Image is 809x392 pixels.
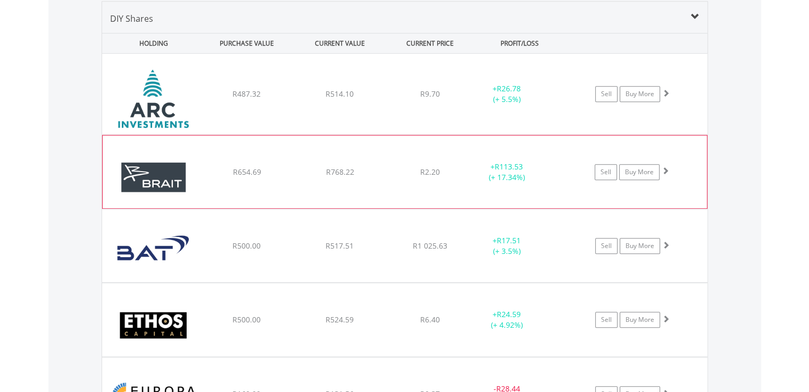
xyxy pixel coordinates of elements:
span: DIY Shares [110,13,153,24]
span: R654.69 [232,167,261,177]
a: Buy More [620,238,660,254]
span: R9.70 [420,89,440,99]
span: R2.20 [420,167,440,177]
span: R26.78 [497,83,521,93]
div: CURRENT VALUE [295,33,386,53]
a: Sell [595,86,618,102]
a: Buy More [619,164,660,180]
a: Sell [595,238,618,254]
img: EQU.ZA.EPE.png [107,296,199,354]
span: R517.51 [326,241,354,251]
a: Buy More [620,312,660,328]
a: Buy More [620,86,660,102]
span: R500.00 [232,314,261,325]
a: Sell [595,312,618,328]
img: EQU.ZA.BAT.png [108,149,199,206]
div: CURRENT PRICE [387,33,472,53]
div: + (+ 3.5%) [467,235,547,257]
span: R500.00 [232,241,261,251]
span: R17.51 [497,235,521,245]
span: R113.53 [495,161,523,172]
span: R24.59 [497,309,521,319]
img: EQU.ZA.BTI.png [107,223,199,279]
span: R1 025.63 [413,241,447,251]
img: EQU.ZA.AIL.png [107,67,199,132]
span: R6.40 [420,314,440,325]
div: HOLDING [103,33,199,53]
div: PURCHASE VALUE [202,33,293,53]
a: Sell [595,164,617,180]
span: R768.22 [326,167,354,177]
div: + (+ 17.34%) [466,161,546,183]
div: + (+ 5.5%) [467,83,547,105]
div: PROFIT/LOSS [474,33,565,53]
span: R524.59 [326,314,354,325]
div: + (+ 4.92%) [467,309,547,330]
span: R514.10 [326,89,354,99]
span: R487.32 [232,89,261,99]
